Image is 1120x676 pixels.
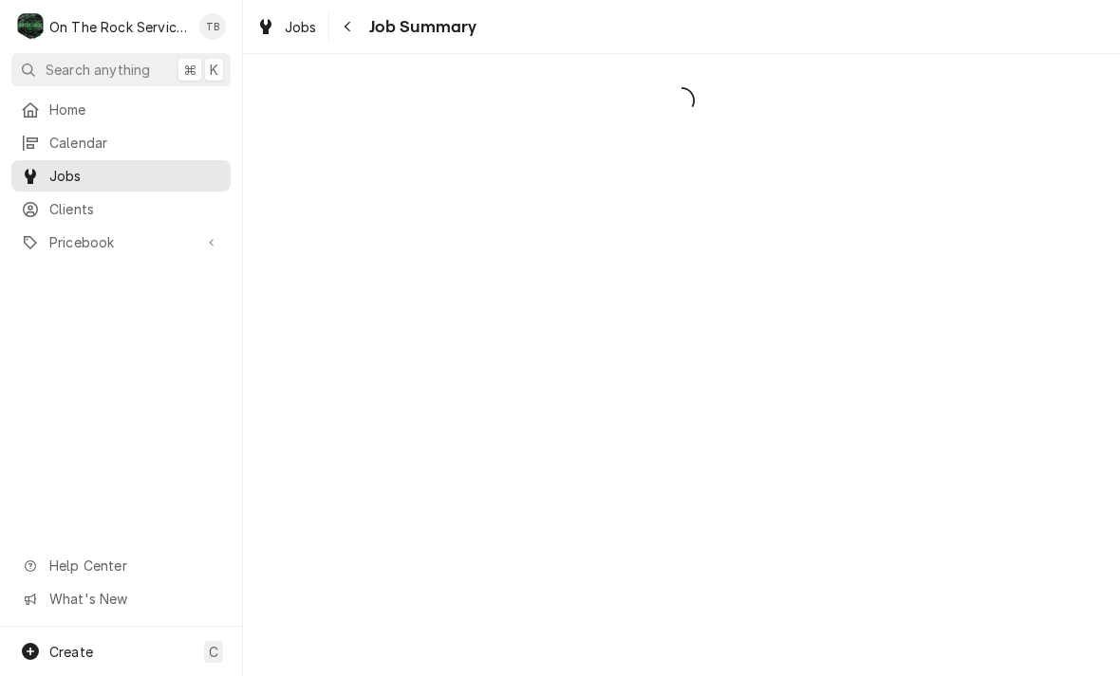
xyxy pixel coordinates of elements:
[11,193,231,225] a: Clients
[199,13,226,40] div: TB
[11,160,231,192] a: Jobs
[49,644,93,660] span: Create
[17,13,44,40] div: On The Rock Services's Avatar
[11,127,231,158] a: Calendar
[11,94,231,125] a: Home
[49,17,189,37] div: On The Rock Services
[49,589,219,609] span: What's New
[364,14,477,40] span: Job Summary
[46,60,150,80] span: Search anything
[183,60,196,80] span: ⌘
[49,556,219,576] span: Help Center
[11,53,231,86] button: Search anything⌘K
[249,11,325,43] a: Jobs
[49,232,193,252] span: Pricebook
[49,166,221,186] span: Jobs
[199,13,226,40] div: Todd Brady's Avatar
[17,13,44,40] div: O
[209,642,218,662] span: C
[285,17,317,37] span: Jobs
[243,81,1120,120] span: Loading...
[11,227,231,258] a: Go to Pricebook
[210,60,218,80] span: K
[49,133,221,153] span: Calendar
[333,11,364,42] button: Navigate back
[11,550,231,581] a: Go to Help Center
[11,583,231,614] a: Go to What's New
[49,199,221,219] span: Clients
[49,100,221,119] span: Home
